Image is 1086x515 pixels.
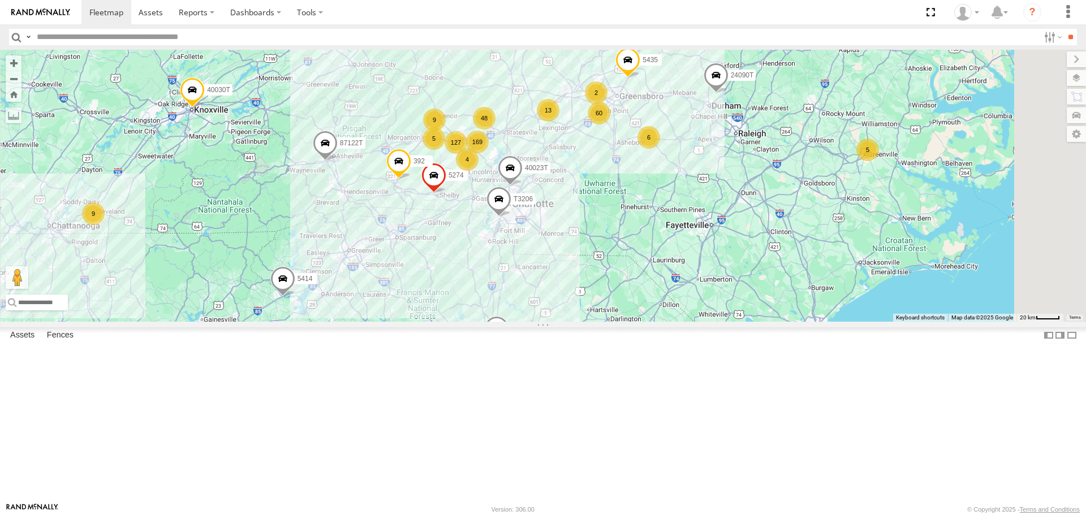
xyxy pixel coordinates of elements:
[298,275,313,283] span: 5414
[514,195,533,203] span: T3206
[950,4,983,21] div: Dwight Wallace
[492,506,535,513] div: Version: 306.00
[1016,314,1063,322] button: Map Scale: 20 km per 39 pixels
[1067,126,1086,142] label: Map Settings
[473,107,495,129] div: 48
[11,8,70,16] img: rand-logo.svg
[856,139,879,161] div: 5
[6,107,21,123] label: Measure
[1043,327,1054,344] label: Dock Summary Table to the Left
[637,126,660,149] div: 6
[643,56,658,64] span: 5435
[82,202,105,225] div: 9
[1020,506,1080,513] a: Terms and Conditions
[585,81,607,104] div: 2
[413,158,425,166] span: 392
[6,266,28,289] button: Drag Pegman onto the map to open Street View
[951,314,1013,321] span: Map data ©2025 Google
[423,109,446,131] div: 9
[731,72,754,80] span: 24090T
[896,314,945,322] button: Keyboard shortcuts
[456,148,479,171] div: 4
[1020,314,1036,321] span: 20 km
[537,99,559,122] div: 13
[6,55,21,71] button: Zoom in
[1066,327,1078,344] label: Hide Summary Table
[449,172,464,180] span: 5274
[423,127,445,150] div: 5
[588,102,610,124] div: 60
[5,328,40,344] label: Assets
[24,29,33,45] label: Search Query
[340,140,363,148] span: 87122T
[1054,327,1066,344] label: Dock Summary Table to the Right
[445,131,467,154] div: 127
[466,131,489,153] div: 169
[1023,3,1041,21] i: ?
[967,506,1080,513] div: © Copyright 2025 -
[525,165,548,172] span: 40023T
[207,86,230,94] span: 40030T
[1069,315,1081,319] a: Terms (opens in new tab)
[6,71,21,86] button: Zoom out
[1040,29,1064,45] label: Search Filter Options
[41,328,79,344] label: Fences
[6,504,58,515] a: Visit our Website
[6,86,21,102] button: Zoom Home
